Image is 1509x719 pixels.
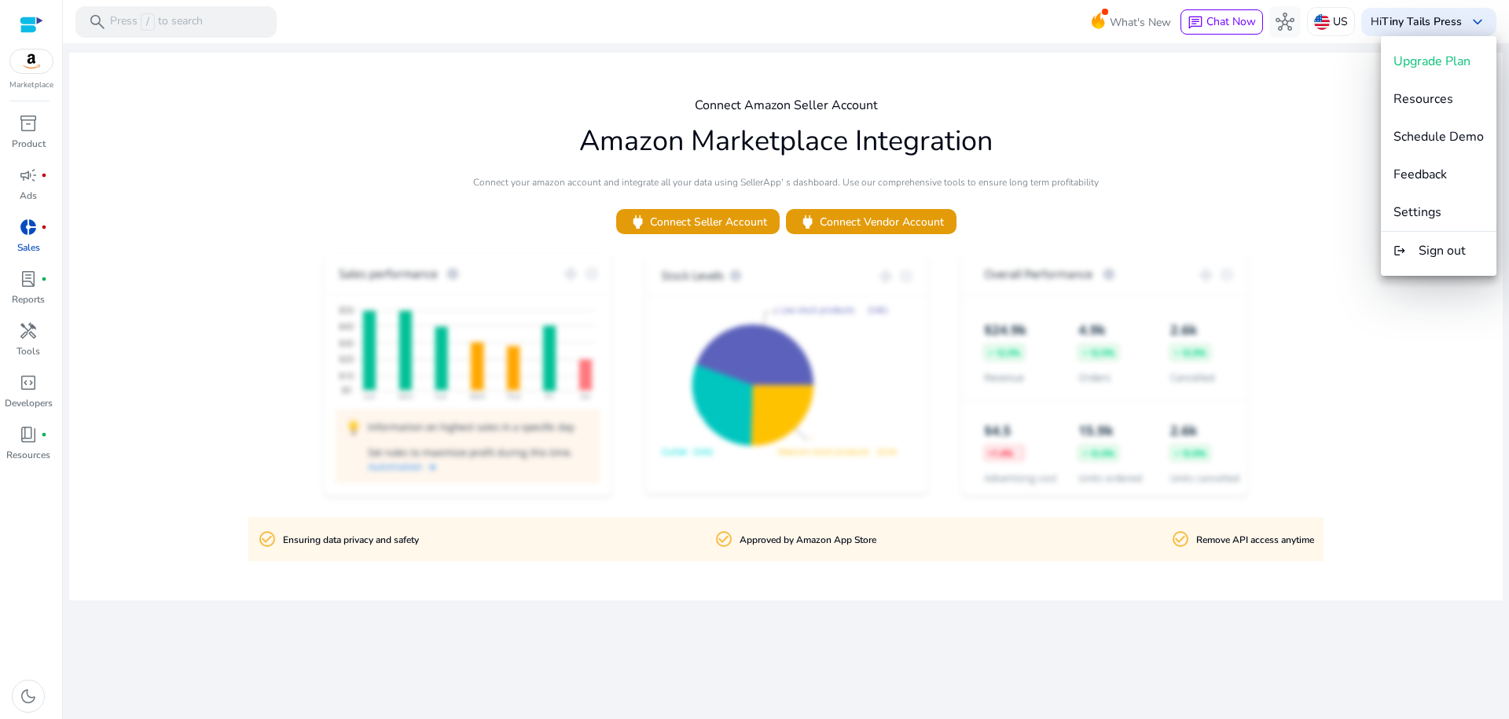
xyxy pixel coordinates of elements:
[1393,166,1447,183] span: Feedback
[1393,128,1484,145] span: Schedule Demo
[1393,53,1470,70] span: Upgrade Plan
[1393,241,1406,260] mat-icon: logout
[1393,204,1441,221] span: Settings
[1393,90,1453,108] span: Resources
[1419,242,1466,259] span: Sign out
